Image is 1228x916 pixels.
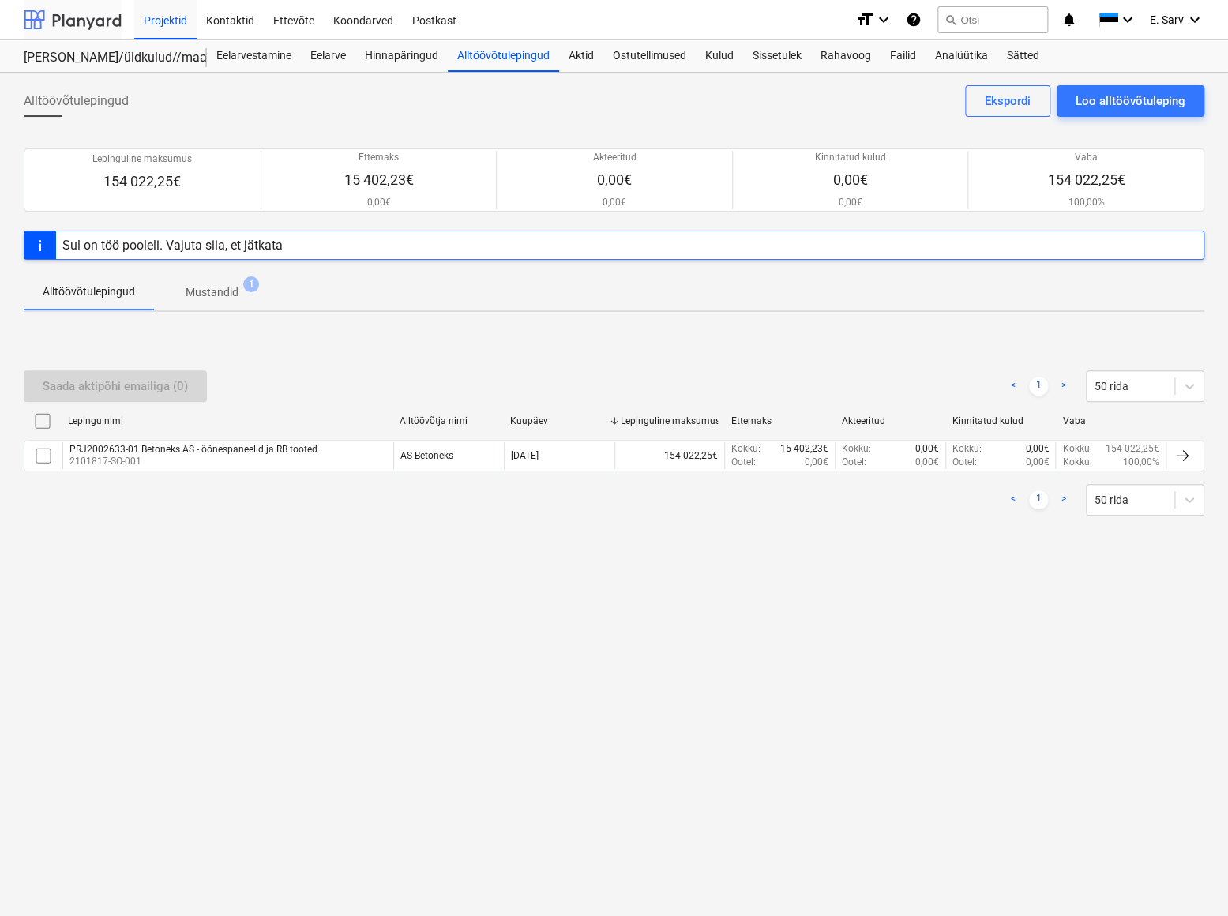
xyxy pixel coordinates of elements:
[592,171,636,190] p: 0,00€
[24,92,129,111] span: Alltöövõtulepingud
[510,415,608,426] div: Kuupäev
[842,442,871,456] p: Kokku :
[186,284,238,301] p: Mustandid
[731,442,760,456] p: Kokku :
[1029,490,1048,509] a: Page 1 is your current page
[62,238,283,253] div: Sul on töö pooleli. Vajuta siia, et jätkata
[915,456,939,469] p: 0,00€
[743,40,811,72] a: Sissetulek
[815,196,886,209] p: 0,00€
[1057,85,1204,117] button: Loo alltöövõtuleping
[603,40,696,72] a: Ostutellimused
[780,442,828,456] p: 15 402,23€
[614,442,725,469] div: 154 022,25€
[965,85,1050,117] button: Ekspordi
[69,455,317,468] p: 2101817-SO-001
[69,444,317,455] div: PRJ2002633-01 Betoneks AS - õõnespaneelid ja RB tooted
[344,151,413,164] p: Ettemaks
[1025,456,1049,469] p: 0,00€
[592,151,636,164] p: Akteeritud
[92,172,192,191] p: 154 022,25€
[592,196,636,209] p: 0,00€
[1062,415,1160,426] div: Vaba
[730,415,828,426] div: Ettemaks
[811,40,881,72] a: Rahavoog
[952,456,977,469] p: Ootel :
[355,40,448,72] a: Hinnapäringud
[1062,442,1091,456] p: Kokku :
[511,450,539,461] div: [DATE]
[621,415,719,426] div: Lepinguline maksumus
[1062,456,1091,469] p: Kokku :
[881,40,926,72] a: Failid
[1106,442,1159,456] p: 154 022,25€
[815,151,886,164] p: Kinnitatud kulud
[400,450,453,461] div: AS Betoneks
[1076,91,1185,111] div: Loo alltöövõtuleping
[997,40,1049,72] a: Sätted
[1047,171,1125,190] p: 154 022,25€
[243,276,259,292] span: 1
[92,152,192,166] p: Lepinguline maksumus
[43,283,135,300] p: Alltöövõtulepingud
[1054,490,1073,509] a: Next page
[1029,377,1048,396] a: Page 1 is your current page
[985,91,1031,111] div: Ekspordi
[344,196,413,209] p: 0,00€
[952,415,1050,426] div: Kinnitatud kulud
[24,50,188,66] div: [PERSON_NAME]/üldkulud//maatööd (2101817//2101766)
[1004,377,1023,396] a: Previous page
[448,40,559,72] a: Alltöövõtulepingud
[207,40,301,72] a: Eelarvestamine
[559,40,603,72] a: Aktid
[805,456,828,469] p: 0,00€
[400,415,498,426] div: Alltöövõtja nimi
[696,40,743,72] a: Kulud
[1025,442,1049,456] p: 0,00€
[842,456,866,469] p: Ootel :
[1004,490,1023,509] a: Previous page
[731,456,756,469] p: Ootel :
[952,442,982,456] p: Kokku :
[926,40,997,72] a: Analüütika
[344,171,413,190] p: 15 402,23€
[1047,196,1125,209] p: 100,00%
[815,171,886,190] p: 0,00€
[1047,151,1125,164] p: Vaba
[841,415,939,426] div: Akteeritud
[1149,840,1228,916] iframe: Chat Widget
[1123,456,1159,469] p: 100,00%
[301,40,355,72] a: Eelarve
[915,442,939,456] p: 0,00€
[1054,377,1073,396] a: Next page
[68,415,387,426] div: Lepingu nimi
